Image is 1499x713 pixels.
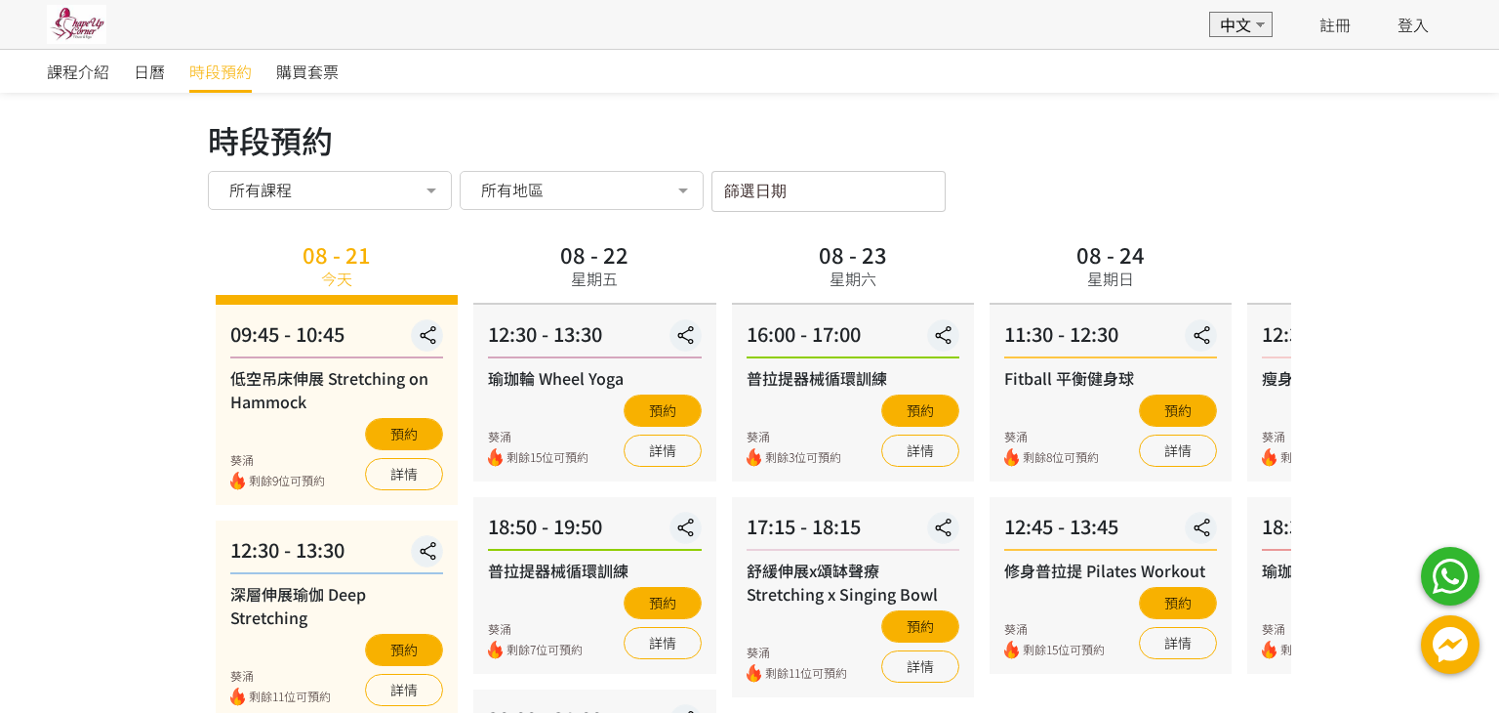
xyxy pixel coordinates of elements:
[488,512,701,551] div: 18:50 - 19:50
[365,458,443,490] a: 詳情
[488,620,583,638] div: 葵涌
[624,587,702,619] button: 預約
[1319,13,1351,36] a: 註冊
[747,559,959,606] div: 舒緩伸展x頌缽聲療 Stretching x Singing Bowl
[1280,641,1362,659] span: 剩餘14位可預約
[47,5,106,44] img: pwrjsa6bwyY3YIpa3AKFwK20yMmKifvYlaMXwTp1.jpg
[488,428,588,445] div: 葵涌
[747,644,847,661] div: 葵涌
[1262,366,1475,390] div: 瘦身瑜伽 Slim Yoga
[134,50,165,93] a: 日曆
[189,50,252,93] a: 時段預約
[747,664,761,683] img: fire.png
[230,582,443,629] div: 深層伸展瑜伽 Deep Stretching
[1262,620,1362,638] div: 葵涌
[747,428,841,445] div: 葵涌
[747,448,761,467] img: fire.png
[624,627,702,659] a: 詳情
[560,243,628,265] div: 08 - 22
[1280,448,1362,467] span: 剩餘15位可預約
[230,319,443,358] div: 09:45 - 10:45
[1004,448,1019,467] img: fire.png
[249,688,331,706] span: 剩餘11位可預約
[1004,428,1099,445] div: 葵涌
[830,267,876,290] div: 星期六
[747,512,959,551] div: 17:15 - 18:15
[230,472,245,490] img: fire.png
[1262,448,1276,467] img: fire.png
[488,448,503,467] img: fire.png
[1139,395,1217,427] button: 預約
[47,60,109,83] span: 課程介紹
[488,641,503,659] img: fire.png
[1004,366,1217,390] div: Fitball 平衡健身球
[488,559,701,582] div: 普拉提器械循環訓練
[303,243,371,265] div: 08 - 21
[571,267,618,290] div: 星期五
[506,448,588,467] span: 剩餘15位可預約
[488,366,701,390] div: 瑜珈輪 Wheel Yoga
[230,366,443,413] div: 低空吊床伸展 Stretching on Hammock
[1004,620,1105,638] div: 葵涌
[1023,448,1099,467] span: 剩餘8位可預約
[1139,587,1217,619] button: 預約
[47,50,109,93] a: 課程介紹
[276,60,339,83] span: 購買套票
[1139,435,1217,467] a: 詳情
[208,116,1291,163] div: 時段預約
[819,243,887,265] div: 08 - 23
[365,634,443,666] button: 預約
[1262,512,1475,551] div: 18:30 - 19:30
[488,319,701,358] div: 12:30 - 13:30
[365,418,443,450] button: 預約
[624,395,702,427] button: 預約
[765,664,847,683] span: 剩餘11位可預約
[1023,641,1105,659] span: 剩餘15位可預約
[1139,627,1217,659] a: 詳情
[365,674,443,706] a: 詳情
[321,267,352,290] div: 今天
[230,667,331,685] div: 葵涌
[481,180,544,199] span: 所有地區
[747,319,959,358] div: 16:00 - 17:00
[1262,559,1475,582] div: 瑜珈輪伸展
[765,448,841,467] span: 剩餘3位可預約
[1398,13,1429,36] a: 登入
[249,472,325,490] span: 剩餘9位可預約
[189,60,252,83] span: 時段預約
[230,451,325,469] div: 葵涌
[747,366,959,390] div: 普拉提器械循環訓練
[624,435,702,467] a: 詳情
[230,688,245,706] img: fire.png
[1262,428,1362,445] div: 葵涌
[506,641,583,659] span: 剩餘7位可預約
[881,395,959,427] button: 預約
[134,60,165,83] span: 日曆
[276,50,339,93] a: 購買套票
[1004,559,1217,582] div: 修身普拉提 Pilates Workout
[881,435,959,467] a: 詳情
[881,610,959,643] button: 預約
[229,180,292,199] span: 所有課程
[1004,641,1019,659] img: fire.png
[1262,641,1276,659] img: fire.png
[1076,243,1145,265] div: 08 - 24
[1004,319,1217,358] div: 11:30 - 12:30
[711,171,946,212] input: 篩選日期
[881,650,959,683] a: 詳情
[1262,319,1475,358] div: 12:30 - 13:30
[230,535,443,574] div: 12:30 - 13:30
[1087,267,1134,290] div: 星期日
[1004,512,1217,551] div: 12:45 - 13:45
